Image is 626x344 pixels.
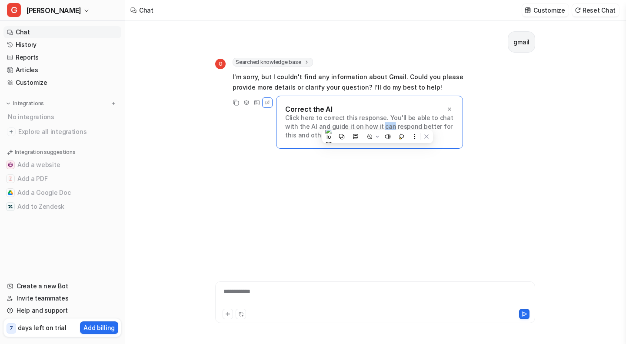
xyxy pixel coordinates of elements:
button: Reset Chat [572,4,619,17]
span: G [215,59,226,69]
a: History [3,39,121,51]
button: Customize [522,4,568,17]
div: Chat [139,6,153,15]
button: Add billing [80,321,118,334]
span: Explore all integrations [18,125,118,139]
p: days left on trial [18,323,67,332]
p: I'm sorry, but I couldn't find any information about Gmail. Could you please provide more details... [233,72,487,93]
button: Add a PDFAdd a PDF [3,172,121,186]
p: Correct the AI [285,105,332,114]
p: Customize [533,6,565,15]
p: Click here to correct this response. You'll be able to chat with the AI and guide it on how it ca... [285,114,454,140]
img: explore all integrations [7,127,16,136]
a: Help and support [3,304,121,317]
img: Add a PDF [8,176,13,181]
a: Reports [3,51,121,63]
button: Add a websiteAdd a website [3,158,121,172]
div: No integrations [5,110,121,124]
p: Integration suggestions [15,148,75,156]
img: customize [525,7,531,13]
p: Integrations [13,100,44,107]
span: Searched knowledge base [233,58,313,67]
p: 7 [10,324,13,332]
a: Explore all integrations [3,126,121,138]
button: Add to ZendeskAdd to Zendesk [3,200,121,214]
button: Add a Google DocAdd a Google Doc [3,186,121,200]
a: Create a new Bot [3,280,121,292]
a: Customize [3,77,121,89]
img: Add a website [8,162,13,167]
span: [PERSON_NAME] [26,4,81,17]
img: reset [575,7,581,13]
span: G [7,3,21,17]
p: Add billing [83,323,115,332]
img: menu_add.svg [110,100,117,107]
p: gmail [513,37,529,47]
a: Invite teammates [3,292,121,304]
a: Chat [3,26,121,38]
img: Add to Zendesk [8,204,13,209]
a: Articles [3,64,121,76]
img: expand menu [5,100,11,107]
img: Add a Google Doc [8,190,13,195]
button: Integrations [3,99,47,108]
